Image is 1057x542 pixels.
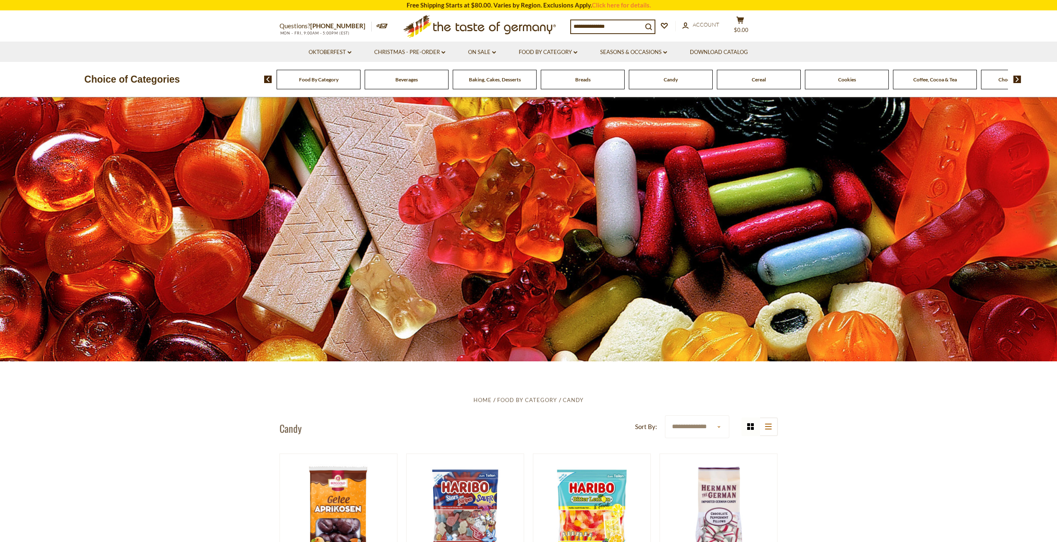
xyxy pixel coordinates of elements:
[592,1,651,9] a: Click here for details.
[913,76,957,83] a: Coffee, Cocoa & Tea
[519,48,577,57] a: Food By Category
[635,422,657,432] label: Sort By:
[575,76,591,83] a: Breads
[664,76,678,83] a: Candy
[468,48,496,57] a: On Sale
[309,48,351,57] a: Oktoberfest
[1013,76,1021,83] img: next arrow
[752,76,766,83] a: Cereal
[682,20,719,29] a: Account
[473,397,492,403] a: Home
[600,48,667,57] a: Seasons & Occasions
[734,27,748,33] span: $0.00
[563,397,584,403] a: Candy
[838,76,856,83] a: Cookies
[280,21,372,32] p: Questions?
[299,76,338,83] a: Food By Category
[693,21,719,28] span: Account
[497,397,557,403] a: Food By Category
[395,76,418,83] a: Beverages
[728,16,753,37] button: $0.00
[374,48,445,57] a: Christmas - PRE-ORDER
[690,48,748,57] a: Download Catalog
[998,76,1048,83] a: Chocolate & Marzipan
[469,76,521,83] a: Baking, Cakes, Desserts
[280,31,350,35] span: MON - FRI, 9:00AM - 5:00PM (EST)
[280,422,302,434] h1: Candy
[310,22,365,29] a: [PHONE_NUMBER]
[264,76,272,83] img: previous arrow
